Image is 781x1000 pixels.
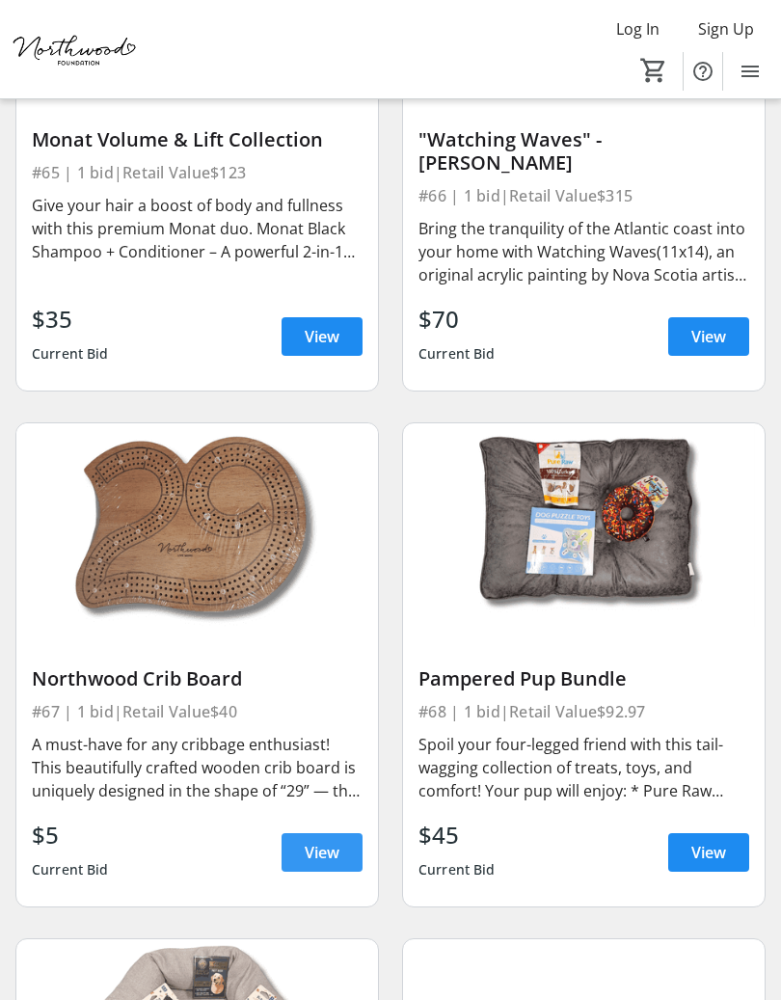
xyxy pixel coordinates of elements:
span: View [305,325,339,348]
div: "Watching Waves" - [PERSON_NAME] [418,128,749,175]
div: Northwood Crib Board [32,667,363,690]
img: Pampered Pup Bundle [403,423,765,627]
a: View [282,317,363,356]
img: Northwood Foundation's Logo [12,14,140,86]
div: A must-have for any cribbage enthusiast! This beautifully crafted wooden crib board is uniquely d... [32,733,363,802]
button: Help [684,52,722,91]
span: View [691,325,726,348]
img: Northwood Crib Board [16,423,378,627]
div: $70 [418,302,496,337]
div: Bring the tranquility of the Atlantic coast into your home with Watching Waves(11x14), an origina... [418,217,749,286]
span: Log In [616,17,660,41]
div: Give your hair a boost of body and fullness with this premium Monat duo. Monat Black Shampoo + Co... [32,194,363,263]
div: Current Bid [32,852,109,887]
div: Current Bid [418,337,496,371]
div: #66 | 1 bid | Retail Value $315 [418,182,749,209]
div: Spoil your four-legged friend with this tail-wagging collection of treats, toys, and comfort! You... [418,733,749,802]
div: Monat Volume & Lift Collection [32,128,363,151]
span: View [305,841,339,864]
div: Current Bid [32,337,109,371]
div: Current Bid [418,852,496,887]
button: Menu [731,52,769,91]
span: Sign Up [698,17,754,41]
button: Sign Up [683,14,769,44]
button: Log In [601,14,675,44]
div: #67 | 1 bid | Retail Value $40 [32,698,363,725]
button: Cart [636,53,671,88]
div: $5 [32,818,109,852]
div: $45 [418,818,496,852]
a: View [668,833,749,872]
span: View [691,841,726,864]
a: View [282,833,363,872]
div: #68 | 1 bid | Retail Value $92.97 [418,698,749,725]
a: View [668,317,749,356]
div: Pampered Pup Bundle [418,667,749,690]
div: $35 [32,302,109,337]
div: #65 | 1 bid | Retail Value $123 [32,159,363,186]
